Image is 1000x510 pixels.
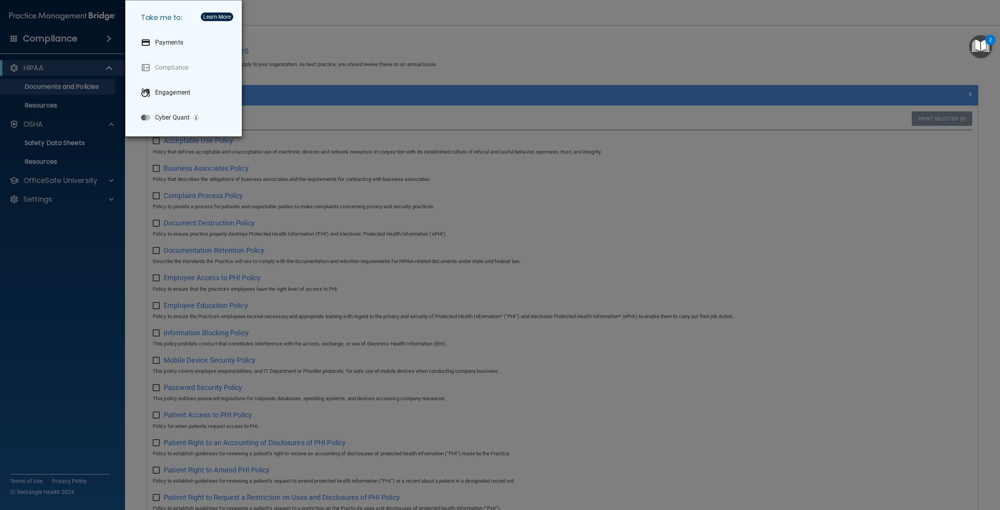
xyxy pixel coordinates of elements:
div: Learn More [203,14,231,20]
p: Engagement [155,89,190,97]
a: Engagement [135,82,236,104]
p: Payments [155,39,183,47]
a: Compliance [135,57,236,79]
a: Payments [135,32,236,54]
button: Learn More [201,13,233,21]
h5: Take me to: [135,7,236,29]
button: Open Resource Center, 2 new notifications [969,35,992,58]
div: 2 [989,40,992,50]
a: Cyber Quant [135,107,236,129]
p: Cyber Quant [155,114,189,122]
